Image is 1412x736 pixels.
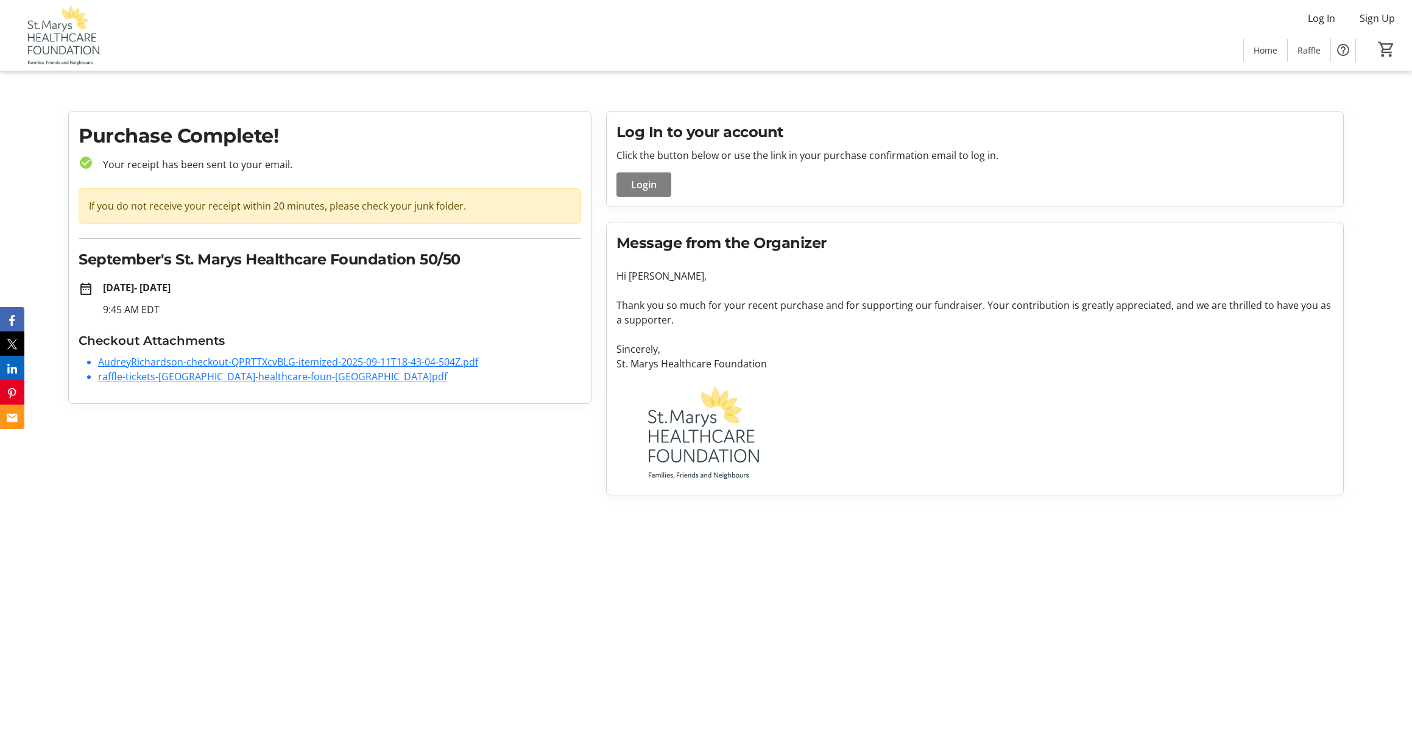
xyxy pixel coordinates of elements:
p: 9:45 AM EDT [103,302,581,317]
p: Click the button below or use the link in your purchase confirmation email to log in. [616,148,1334,163]
button: Help [1331,38,1355,62]
span: Login [631,177,657,192]
button: Cart [1375,38,1397,60]
a: raffle-tickets-[GEOGRAPHIC_DATA]-healthcare-foun-[GEOGRAPHIC_DATA]pdf [98,370,447,383]
a: Raffle [1288,39,1330,62]
span: Sign Up [1360,11,1395,26]
p: Thank you so much for your recent purchase and for supporting our fundraiser. Your contribution i... [616,298,1334,327]
strong: [DATE] - [DATE] [103,281,171,294]
a: Home [1244,39,1287,62]
img: St. Marys Healthcare Foundation logo [616,386,785,480]
button: Log In [1298,9,1345,28]
a: AudreyRichardson-checkout-QPRTTXcvBLG-itemized-2025-09-11T18-43-04-504Z.pdf [98,355,478,369]
span: Raffle [1297,44,1321,57]
p: Sincerely, [616,342,1334,356]
div: If you do not receive your receipt within 20 minutes, please check your junk folder. [79,188,581,224]
span: Home [1254,44,1277,57]
p: Hi [PERSON_NAME], [616,269,1334,283]
img: St. Marys Healthcare Foundation's Logo [7,5,116,66]
mat-icon: date_range [79,281,93,296]
span: Log In [1308,11,1335,26]
button: Sign Up [1350,9,1405,28]
h3: Checkout Attachments [79,331,581,350]
p: Your receipt has been sent to your email. [93,157,581,172]
h1: Purchase Complete! [79,121,581,150]
h2: Log In to your account [616,121,1334,143]
button: Login [616,172,671,197]
h2: September's St. Marys Healthcare Foundation 50/50 [79,249,581,271]
p: St. Marys Healthcare Foundation [616,356,1334,371]
h2: Message from the Organizer [616,232,1334,254]
mat-icon: check_circle [79,155,93,170]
